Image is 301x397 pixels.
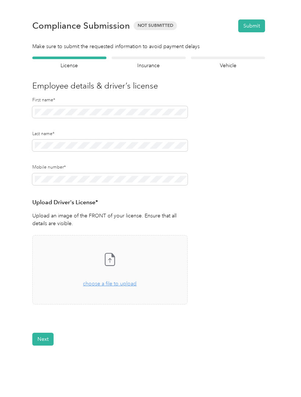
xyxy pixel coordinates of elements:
label: Last name* [32,131,188,137]
p: Upload an image of the FRONT of your license. Ensure that all details are visible. [32,212,188,227]
h3: Upload Driver's License* [32,198,188,207]
button: Next [32,333,54,346]
span: Not Submitted [134,21,177,30]
iframe: Everlance-gr Chat Button Frame [260,356,301,397]
h4: License [32,62,106,69]
span: choose a file to upload [33,235,187,304]
label: Mobile number* [32,164,188,171]
span: choose a file to upload [83,281,137,287]
button: Submit [238,19,265,32]
h3: Employee details & driver’s license [32,80,265,92]
h4: Vehicle [191,62,265,69]
label: First name* [32,97,188,104]
div: Make sure to submit the requested information to avoid payment delays [32,43,265,50]
h1: Compliance Submission [32,21,130,31]
h4: Insurance [112,62,186,69]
